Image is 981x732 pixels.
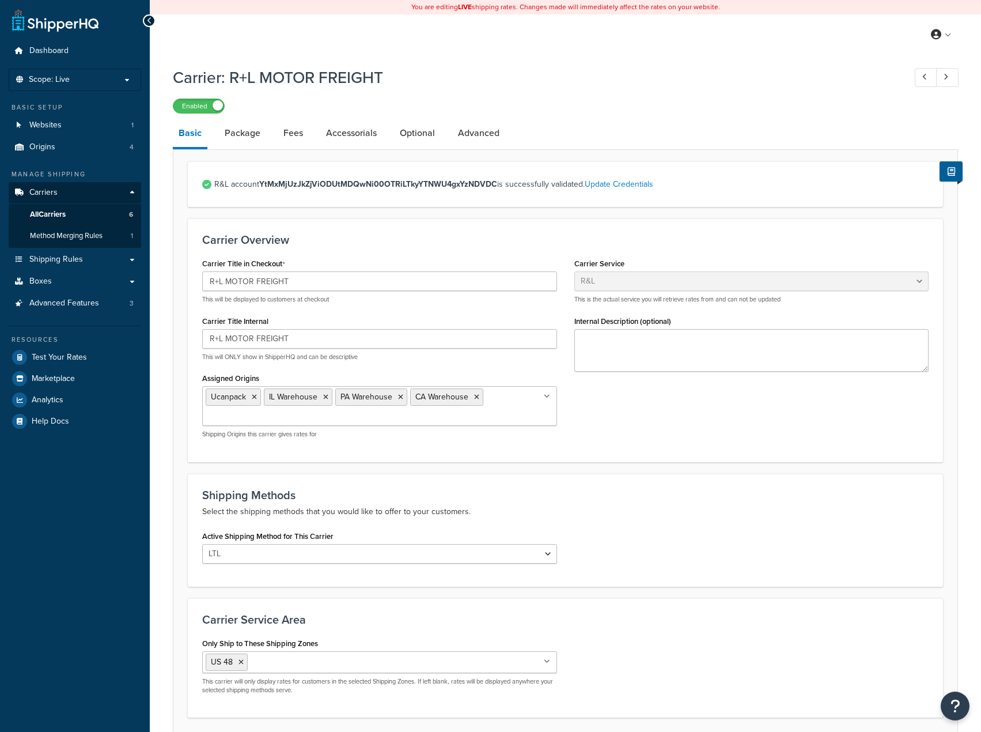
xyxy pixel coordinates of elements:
p: This will ONLY show in ShipperHQ and can be descriptive [202,353,557,361]
span: 4 [130,142,134,152]
span: Analytics [32,395,63,405]
span: 6 [129,210,133,220]
span: 1 [131,120,134,130]
span: 1 [131,231,133,241]
a: Advanced Features3 [9,293,141,314]
a: Package [219,119,266,147]
a: Origins4 [9,137,141,158]
button: Open Resource Center [941,692,969,720]
label: Carrier Title Internal [202,317,268,326]
a: Method Merging Rules1 [9,225,141,247]
span: 3 [130,299,134,308]
a: Update Credentials [585,178,653,190]
span: Marketplace [32,374,75,384]
a: Boxes [9,271,141,292]
a: Analytics [9,390,141,410]
a: Previous Record [915,68,937,87]
div: Basic Setup [9,103,141,112]
span: Advanced Features [29,299,99,308]
span: All Carriers [30,210,66,220]
label: Enabled [173,99,224,113]
span: Dashboard [29,46,69,56]
li: Origins [9,137,141,158]
span: CA Warehouse [415,391,468,403]
li: Carriers [9,182,141,248]
h1: Carrier: R+L MOTOR FREIGHT [173,66,893,89]
span: Help Docs [32,417,69,427]
span: R&L account is successfully validated. [214,176,929,193]
li: Advanced Features [9,293,141,314]
span: Scope: Live [29,75,70,85]
h3: Carrier Overview [202,233,929,246]
div: Manage Shipping [9,169,141,179]
a: Carriers [9,182,141,203]
div: Resources [9,335,141,345]
a: Optional [394,119,441,147]
span: Websites [29,120,62,130]
a: Basic [173,119,207,149]
button: Show Help Docs [940,161,963,182]
span: Test Your Rates [32,353,87,363]
a: Marketplace [9,368,141,389]
span: Shipping Rules [29,255,83,265]
strong: YtMxMjUzJkZjViODUtMDQwNi00OTRiLTkyYTNWU4gxYzNDVDC [259,178,497,190]
p: This will be displayed to customers at checkout [202,295,557,304]
label: Only Ship to These Shipping Zones [202,639,318,648]
h3: Shipping Methods [202,489,929,501]
a: Help Docs [9,411,141,432]
p: Select the shipping methods that you would like to offer to your customers. [202,505,929,519]
p: This is the actual service you will retrieve rates from and can not be updated [574,295,929,304]
a: Test Your Rates [9,347,141,368]
span: Origins [29,142,55,152]
label: Internal Description (optional) [574,317,671,326]
a: Accessorials [320,119,382,147]
a: Advanced [452,119,505,147]
a: Dashboard [9,40,141,62]
span: Carriers [29,188,58,198]
b: LIVE [458,2,472,12]
span: PA Warehouse [340,391,392,403]
p: Shipping Origins this carrier gives rates for [202,430,557,439]
label: Carrier Title in Checkout [202,259,285,269]
span: US 48 [211,656,233,668]
label: Active Shipping Method for This Carrier [202,532,334,541]
a: AllCarriers6 [9,204,141,225]
span: IL Warehouse [269,391,317,403]
li: Method Merging Rules [9,225,141,247]
span: Ucanpack [211,391,246,403]
h3: Carrier Service Area [202,613,929,626]
p: This carrier will only display rates for customers in the selected Shipping Zones. If left blank,... [202,677,557,695]
a: Next Record [936,68,959,87]
a: Fees [278,119,309,147]
span: Boxes [29,277,52,286]
a: Websites1 [9,115,141,136]
a: Shipping Rules [9,249,141,270]
label: Assigned Origins [202,374,259,383]
span: Method Merging Rules [30,231,103,241]
li: Websites [9,115,141,136]
label: Carrier Service [574,259,624,268]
